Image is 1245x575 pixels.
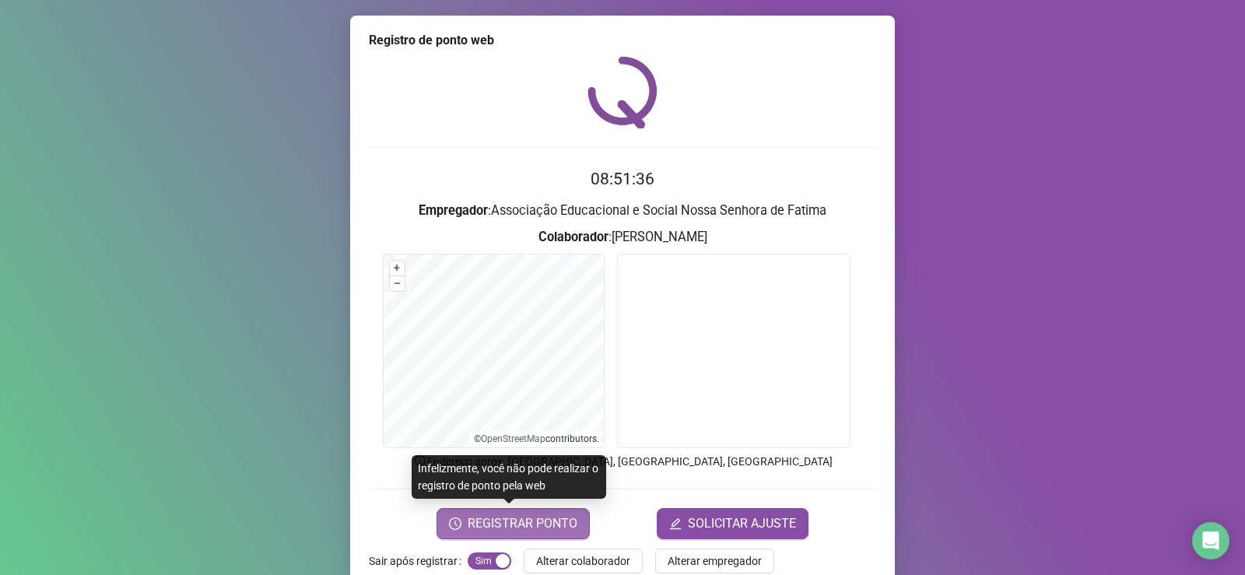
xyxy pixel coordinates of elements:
span: Alterar colaborador [536,552,630,570]
button: – [390,276,405,291]
span: Alterar empregador [668,552,762,570]
strong: Colaborador [538,230,608,244]
strong: Empregador [419,203,488,218]
h3: : [PERSON_NAME] [369,227,876,247]
button: editSOLICITAR AJUSTE [657,508,808,539]
li: © contributors. [474,433,599,444]
button: + [390,261,405,275]
button: REGISTRAR PONTO [437,508,590,539]
span: info-circle [413,454,427,468]
div: Registro de ponto web [369,31,876,50]
time: 08:51:36 [591,170,654,188]
img: QRPoint [587,56,658,128]
h3: : Associação Educacional e Social Nossa Senhora de Fatima [369,201,876,221]
button: Alterar colaborador [524,549,643,573]
span: edit [669,517,682,530]
button: Alterar empregador [655,549,774,573]
span: clock-circle [449,517,461,530]
div: Infelizmente, você não pode realizar o registro de ponto pela web [412,455,606,499]
a: OpenStreetMap [481,433,545,444]
p: Endereço aprox. : [GEOGRAPHIC_DATA], [GEOGRAPHIC_DATA], [GEOGRAPHIC_DATA] [369,453,876,470]
div: Open Intercom Messenger [1192,522,1229,559]
span: REGISTRAR PONTO [468,514,577,533]
label: Sair após registrar [369,549,468,573]
span: SOLICITAR AJUSTE [688,514,796,533]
